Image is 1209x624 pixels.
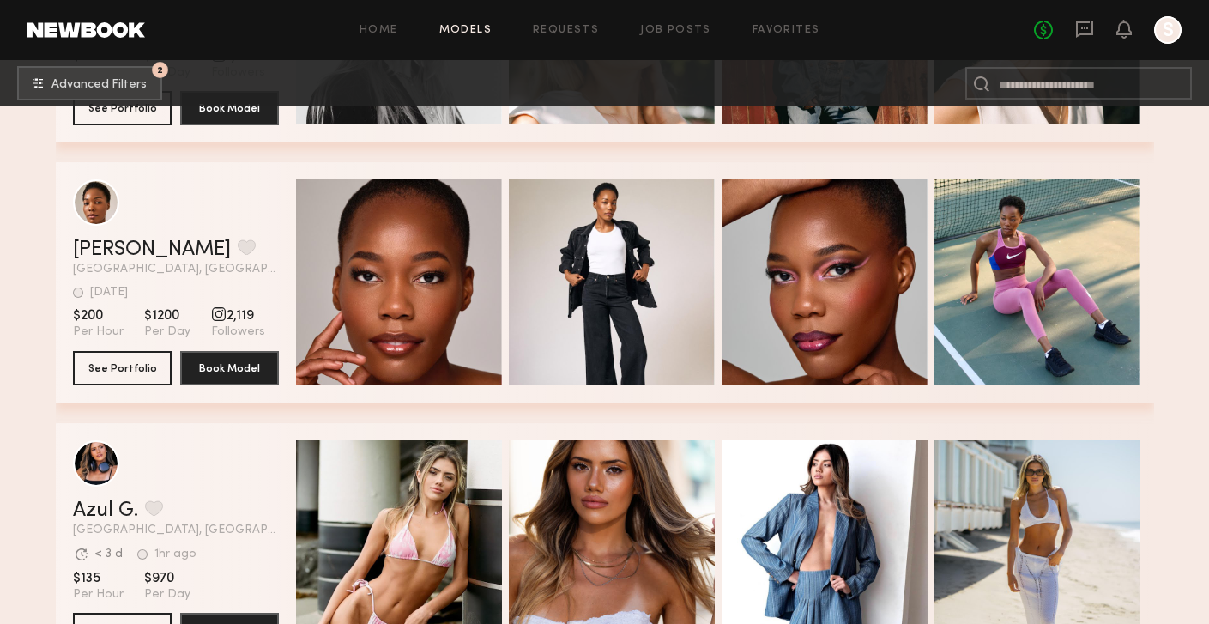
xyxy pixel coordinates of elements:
[73,570,124,587] span: $135
[533,25,599,36] a: Requests
[640,25,711,36] a: Job Posts
[144,587,190,603] span: Per Day
[144,570,190,587] span: $970
[73,239,231,260] a: [PERSON_NAME]
[753,25,820,36] a: Favorites
[439,25,492,36] a: Models
[90,287,128,299] div: [DATE]
[360,25,398,36] a: Home
[180,351,279,385] button: Book Model
[1154,16,1182,44] a: S
[211,307,265,324] span: 2,119
[180,91,279,125] button: Book Model
[144,324,190,340] span: Per Day
[73,307,124,324] span: $200
[144,307,190,324] span: $1200
[157,66,163,74] span: 2
[51,79,147,91] span: Advanced Filters
[73,587,124,603] span: Per Hour
[73,264,279,276] span: [GEOGRAPHIC_DATA], [GEOGRAPHIC_DATA]
[154,548,196,560] div: 1hr ago
[17,66,162,100] button: 2Advanced Filters
[73,324,124,340] span: Per Hour
[73,91,172,125] button: See Portfolio
[94,548,123,560] div: < 3 d
[211,324,265,340] span: Followers
[73,524,279,536] span: [GEOGRAPHIC_DATA], [GEOGRAPHIC_DATA]
[73,351,172,385] button: See Portfolio
[73,500,138,521] a: Azul G.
